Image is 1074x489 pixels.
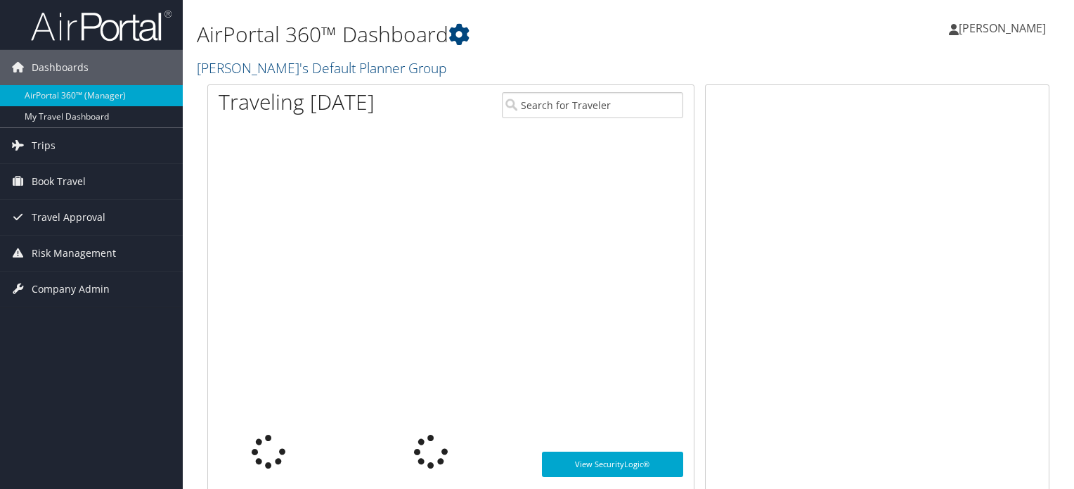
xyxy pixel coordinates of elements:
a: [PERSON_NAME]'s Default Planner Group [197,58,450,77]
a: View SecurityLogic® [542,452,682,477]
span: Company Admin [32,272,110,307]
span: [PERSON_NAME] [959,20,1046,36]
a: [PERSON_NAME] [949,7,1060,49]
h1: AirPortal 360™ Dashboard [197,20,772,49]
span: Travel Approval [32,200,105,235]
img: airportal-logo.png [31,9,172,42]
span: Dashboards [32,50,89,85]
span: Trips [32,128,56,163]
h1: Traveling [DATE] [219,87,375,117]
input: Search for Traveler [502,92,683,118]
span: Book Travel [32,164,86,199]
span: Risk Management [32,236,116,271]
